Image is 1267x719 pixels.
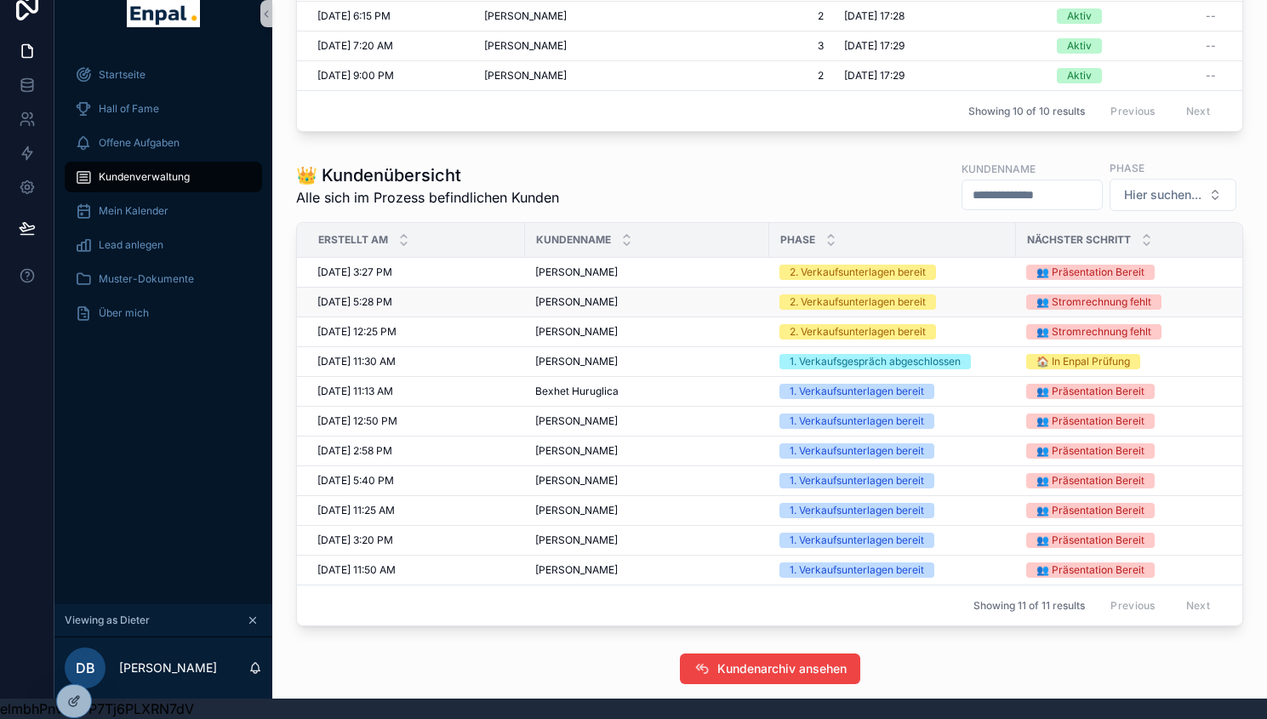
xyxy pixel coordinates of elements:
[484,39,639,53] a: [PERSON_NAME]
[535,295,618,309] span: [PERSON_NAME]
[844,69,905,83] span: [DATE] 17:29
[1036,562,1144,578] div: 👥 Präsentation Bereit
[1067,38,1092,54] div: Aktiv
[317,444,515,458] a: [DATE] 2:58 PM
[535,444,618,458] span: [PERSON_NAME]
[317,474,515,488] a: [DATE] 5:40 PM
[484,9,567,23] span: [PERSON_NAME]
[1067,9,1092,24] div: Aktiv
[779,354,1006,369] a: 1. Verkaufsgespräch abgeschlossen
[317,355,396,368] span: [DATE] 11:30 AM
[790,324,926,340] div: 2. Verkaufsunterlagen bereit
[1067,68,1092,83] div: Aktiv
[99,272,194,286] span: Muster-Dokumente
[65,94,262,124] a: Hall of Fame
[790,414,924,429] div: 1. Verkaufsunterlagen bereit
[1057,68,1195,83] a: Aktiv
[659,69,824,83] span: 2
[317,39,393,53] span: [DATE] 7:20 AM
[317,69,394,83] span: [DATE] 9:00 PM
[535,385,619,398] span: Bexhet Huruglica
[535,325,618,339] span: [PERSON_NAME]
[535,504,618,517] span: [PERSON_NAME]
[317,385,393,398] span: [DATE] 11:13 AM
[1036,294,1151,310] div: 👥 Stromrechnung fehlt
[119,659,217,676] p: [PERSON_NAME]
[790,473,924,488] div: 1. Verkaufsunterlagen bereit
[1036,265,1144,280] div: 👥 Präsentation Bereit
[535,265,759,279] a: [PERSON_NAME]
[65,264,262,294] a: Muster-Dokumente
[844,39,905,53] span: [DATE] 17:29
[779,265,1006,280] a: 2. Verkaufsunterlagen bereit
[65,196,262,226] a: Mein Kalender
[1036,503,1144,518] div: 👥 Präsentation Bereit
[535,474,618,488] span: [PERSON_NAME]
[968,105,1085,118] span: Showing 10 of 10 results
[99,136,180,150] span: Offene Aufgaben
[535,355,618,368] span: [PERSON_NAME]
[484,39,567,53] span: [PERSON_NAME]
[99,238,163,252] span: Lead anlegen
[1036,533,1144,548] div: 👥 Präsentation Bereit
[484,9,639,23] a: [PERSON_NAME]
[790,265,926,280] div: 2. Verkaufsunterlagen bereit
[317,504,515,517] a: [DATE] 11:25 AM
[790,533,924,548] div: 1. Verkaufsunterlagen bereit
[99,306,149,320] span: Über mich
[317,265,515,279] a: [DATE] 3:27 PM
[317,563,396,577] span: [DATE] 11:50 AM
[65,128,262,158] a: Offene Aufgaben
[1057,9,1195,24] a: Aktiv
[1110,160,1144,175] label: Phase
[535,355,759,368] a: [PERSON_NAME]
[65,60,262,90] a: Startseite
[535,534,759,547] a: [PERSON_NAME]
[680,653,860,684] button: Kundenarchiv ansehen
[1206,39,1216,53] span: --
[484,69,567,83] span: [PERSON_NAME]
[317,69,464,83] a: [DATE] 9:00 PM
[844,39,1036,53] a: [DATE] 17:29
[535,414,759,428] a: [PERSON_NAME]
[779,562,1006,578] a: 1. Verkaufsunterlagen bereit
[65,162,262,192] a: Kundenverwaltung
[484,69,639,83] a: [PERSON_NAME]
[1206,69,1216,83] span: --
[659,39,824,53] span: 3
[1206,9,1216,23] span: --
[65,613,150,627] span: Viewing as Dieter
[317,414,397,428] span: [DATE] 12:50 PM
[779,473,1006,488] a: 1. Verkaufsunterlagen bereit
[779,384,1006,399] a: 1. Verkaufsunterlagen bereit
[535,504,759,517] a: [PERSON_NAME]
[659,9,824,23] a: 2
[790,294,926,310] div: 2. Verkaufsunterlagen bereit
[717,660,847,677] span: Kundenarchiv ansehen
[536,233,611,247] span: Kundenname
[317,295,515,309] a: [DATE] 5:28 PM
[317,474,394,488] span: [DATE] 5:40 PM
[790,384,924,399] div: 1. Verkaufsunterlagen bereit
[779,414,1006,429] a: 1. Verkaufsunterlagen bereit
[844,69,1036,83] a: [DATE] 17:29
[318,233,388,247] span: Erstellt Am
[1036,384,1144,399] div: 👥 Präsentation Bereit
[1036,443,1144,459] div: 👥 Präsentation Bereit
[296,163,559,187] h1: 👑 Kundenübersicht
[65,230,262,260] a: Lead anlegen
[317,414,515,428] a: [DATE] 12:50 PM
[962,161,1036,176] label: Kundenname
[317,325,397,339] span: [DATE] 12:25 PM
[535,265,618,279] span: [PERSON_NAME]
[779,324,1006,340] a: 2. Verkaufsunterlagen bereit
[779,503,1006,518] a: 1. Verkaufsunterlagen bereit
[535,414,618,428] span: [PERSON_NAME]
[317,534,515,547] a: [DATE] 3:20 PM
[844,9,905,23] span: [DATE] 17:28
[1036,473,1144,488] div: 👥 Präsentation Bereit
[99,170,190,184] span: Kundenverwaltung
[296,187,559,208] span: Alle sich im Prozess befindlichen Kunden
[779,443,1006,459] a: 1. Verkaufsunterlagen bereit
